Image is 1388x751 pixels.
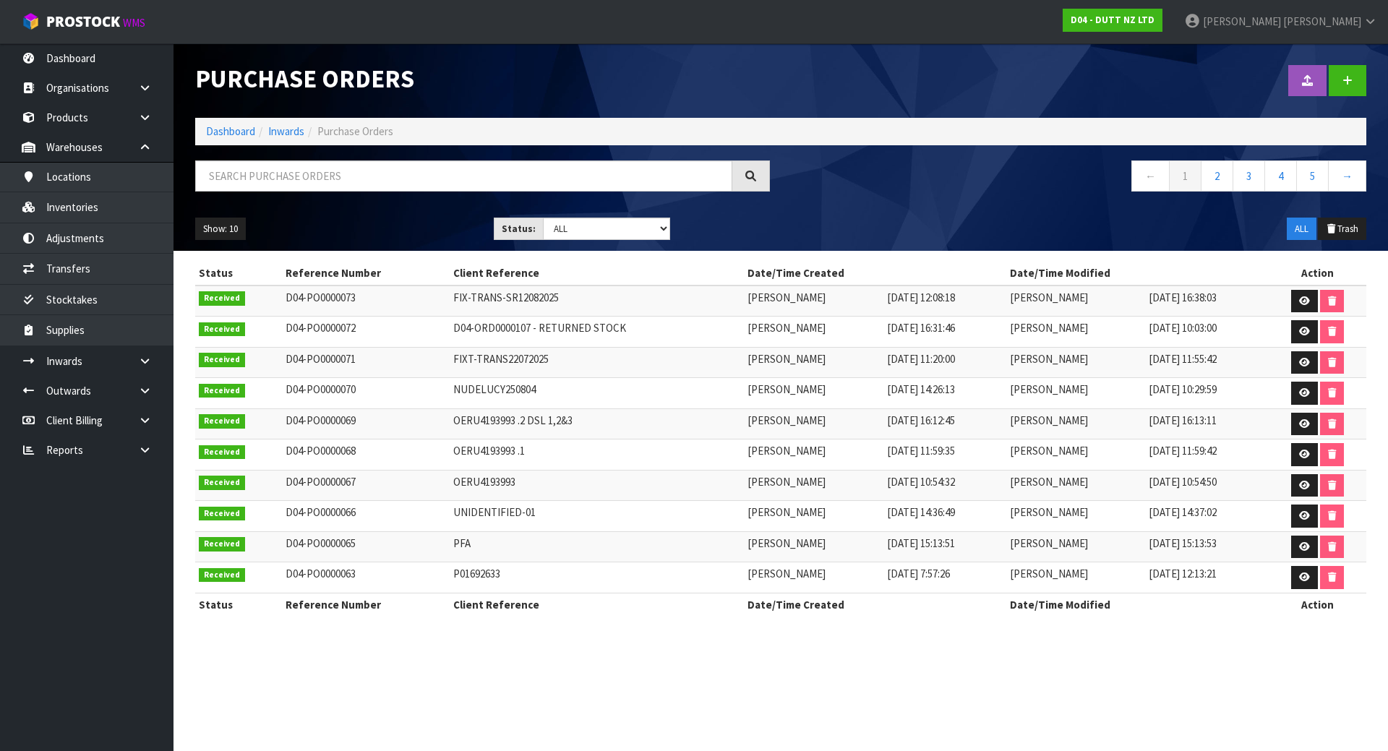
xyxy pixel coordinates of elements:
[1149,321,1217,335] span: [DATE] 10:03:00
[744,262,1006,285] th: Date/Time Created
[887,291,955,304] span: [DATE] 12:08:18
[747,536,826,550] span: [PERSON_NAME]
[450,262,744,285] th: Client Reference
[887,444,955,458] span: [DATE] 11:59:35
[282,378,450,409] td: D04-PO0000070
[450,470,744,501] td: OERU4193993
[1149,352,1217,366] span: [DATE] 11:55:42
[1131,160,1170,192] a: ←
[744,593,1006,616] th: Date/Time Created
[22,12,40,30] img: cube-alt.png
[199,353,245,367] span: Received
[1296,160,1329,192] a: 5
[1010,444,1088,458] span: [PERSON_NAME]
[282,262,450,285] th: Reference Number
[887,413,955,427] span: [DATE] 16:12:45
[1201,160,1233,192] a: 2
[1149,382,1217,396] span: [DATE] 10:29:59
[450,562,744,593] td: P01692633
[1071,14,1154,26] strong: D04 - DUTT NZ LTD
[1149,475,1217,489] span: [DATE] 10:54:50
[199,537,245,552] span: Received
[282,408,450,439] td: D04-PO0000069
[450,408,744,439] td: OERU4193993 .2 DSL 1,2&3
[747,475,826,489] span: [PERSON_NAME]
[195,160,732,192] input: Search purchase orders
[887,352,955,366] span: [DATE] 11:20:00
[1203,14,1281,28] span: [PERSON_NAME]
[502,223,536,235] strong: Status:
[282,439,450,471] td: D04-PO0000068
[887,536,955,550] span: [DATE] 15:13:51
[1149,444,1217,458] span: [DATE] 11:59:42
[1149,413,1217,427] span: [DATE] 16:13:11
[1006,593,1269,616] th: Date/Time Modified
[747,413,826,427] span: [PERSON_NAME]
[199,445,245,460] span: Received
[1006,262,1269,285] th: Date/Time Modified
[1010,475,1088,489] span: [PERSON_NAME]
[282,347,450,378] td: D04-PO0000071
[1063,9,1162,32] a: D04 - DUTT NZ LTD
[1010,382,1088,396] span: [PERSON_NAME]
[747,505,826,519] span: [PERSON_NAME]
[46,12,120,31] span: ProStock
[450,347,744,378] td: FIXT-TRANS22072025
[268,124,304,138] a: Inwards
[1010,536,1088,550] span: [PERSON_NAME]
[282,317,450,348] td: D04-PO0000072
[195,262,282,285] th: Status
[1264,160,1297,192] a: 4
[450,439,744,471] td: OERU4193993 .1
[199,291,245,306] span: Received
[747,382,826,396] span: [PERSON_NAME]
[1169,160,1201,192] a: 1
[1010,413,1088,427] span: [PERSON_NAME]
[1268,593,1366,616] th: Action
[887,475,955,489] span: [DATE] 10:54:32
[887,505,955,519] span: [DATE] 14:36:49
[199,568,245,583] span: Received
[1233,160,1265,192] a: 3
[1149,536,1217,550] span: [DATE] 15:13:53
[1010,321,1088,335] span: [PERSON_NAME]
[123,16,145,30] small: WMS
[450,378,744,409] td: NUDELUCY250804
[282,531,450,562] td: D04-PO0000065
[1149,505,1217,519] span: [DATE] 14:37:02
[1149,291,1217,304] span: [DATE] 16:38:03
[747,444,826,458] span: [PERSON_NAME]
[282,470,450,501] td: D04-PO0000067
[747,352,826,366] span: [PERSON_NAME]
[282,501,450,532] td: D04-PO0000066
[1010,352,1088,366] span: [PERSON_NAME]
[747,567,826,580] span: [PERSON_NAME]
[195,593,282,616] th: Status
[887,567,950,580] span: [DATE] 7:57:26
[1328,160,1366,192] a: →
[450,286,744,317] td: FIX-TRANS-SR12082025
[887,321,955,335] span: [DATE] 16:31:46
[206,124,255,138] a: Dashboard
[792,160,1366,196] nav: Page navigation
[1318,218,1366,241] button: Trash
[747,291,826,304] span: [PERSON_NAME]
[317,124,393,138] span: Purchase Orders
[1010,567,1088,580] span: [PERSON_NAME]
[747,321,826,335] span: [PERSON_NAME]
[450,501,744,532] td: UNIDENTIFIED-01
[282,562,450,593] td: D04-PO0000063
[199,507,245,521] span: Received
[199,476,245,490] span: Received
[450,531,744,562] td: PFA
[199,414,245,429] span: Received
[199,384,245,398] span: Received
[1287,218,1316,241] button: ALL
[450,317,744,348] td: D04-ORD0000107 - RETURNED STOCK
[195,218,246,241] button: Show: 10
[887,382,955,396] span: [DATE] 14:26:13
[282,593,450,616] th: Reference Number
[1268,262,1366,285] th: Action
[1010,505,1088,519] span: [PERSON_NAME]
[1283,14,1361,28] span: [PERSON_NAME]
